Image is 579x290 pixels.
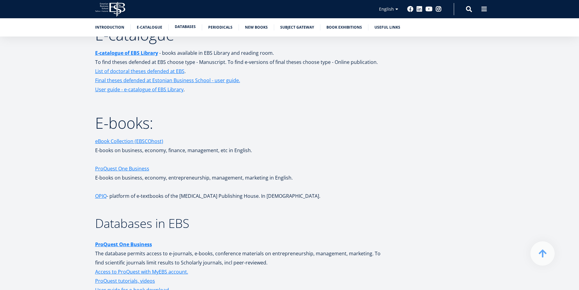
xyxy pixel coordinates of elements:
a: List of doctoral theses defended at EBS [95,67,184,76]
p: . [95,85,384,94]
a: ProQuest One Business [95,164,149,173]
a: User guide - e-catalogue of EBS Library [95,85,184,94]
a: eBook Collection (EBSCOhost) [95,137,163,146]
a: Book exhibitions [326,24,362,30]
a: New books [245,24,268,30]
a: E-catalogue [137,24,162,30]
a: Linkedin [416,6,422,12]
a: ProQuest One Business [95,240,152,249]
p: E-books on business, economy, finance, management, etc in English. [95,137,384,155]
a: ProQuest tutorials, videos [95,276,155,285]
span: Databases in EBS [95,215,189,232]
p: The database permits access to e-journals, e-books, conference materials on entrepreneurship, man... [95,240,384,276]
p: E-books on business, economy, entrepreneurship, management, marketing in English. [95,164,384,182]
a: Instagram [436,6,442,12]
a: E-catalogue of EBS Library [95,48,158,58]
p: - platform of e-textbooks of the [MEDICAL_DATA] Publishing House. In [DEMOGRAPHIC_DATA]. [95,191,384,201]
a: Introduction [95,24,124,30]
a: Access to ProQuest with MyEBS account. [95,267,188,276]
strong: ProQuest One Business [95,241,152,248]
a: Databases [175,24,196,30]
a: Periodicals [208,24,233,30]
h2: E-catalogue [95,27,384,42]
a: Youtube [426,6,433,12]
a: Final theses defended at Estonian Business School - user guide. [95,76,240,85]
a: Useful links [374,24,400,30]
a: OPIQ [95,191,107,201]
p: - books available in EBS Library and reading room. To find theses defended at EBS choose type - M... [95,48,384,85]
a: Facebook [407,6,413,12]
h2: E-books: [95,115,384,131]
a: Subject Gateway [280,24,314,30]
